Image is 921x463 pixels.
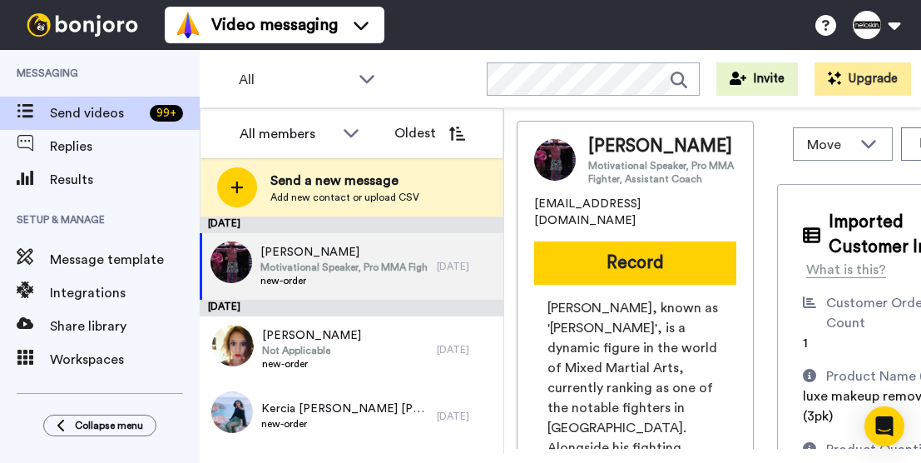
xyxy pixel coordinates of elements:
[382,117,478,150] button: Oldest
[211,391,253,433] img: d5b44c77-d7ac-4ce0-a67c-1a82d8605358.jpg
[806,260,886,280] div: What is this?
[261,401,428,417] span: Kercia [PERSON_NAME] [PERSON_NAME]
[437,410,495,423] div: [DATE]
[50,137,200,157] span: Replies
[20,13,145,37] img: bj-logo-header-white.svg
[437,343,495,356] div: [DATE]
[716,62,798,96] button: Invite
[239,70,350,90] span: All
[864,406,904,446] div: Open Intercom Messenger
[588,134,742,159] span: [PERSON_NAME]
[534,139,576,181] img: Image of Nicholas Whitehead
[262,344,361,357] span: Not Applicable
[260,274,428,287] span: new-order
[175,12,201,38] img: vm-color.svg
[807,135,852,155] span: Move
[260,261,428,274] span: Motivational Speaker, Pro MMA Fighter, Assistant Coach
[534,241,736,285] button: Record
[150,105,183,122] div: 99 +
[212,325,254,366] img: ccb71f35-6225-4c85-911c-12bbacd7b10d.jpg
[200,217,503,233] div: [DATE]
[588,159,742,186] span: Motivational Speaker, Pro MMA Fighter, Assistant Coach
[50,283,200,303] span: Integrations
[210,241,252,283] img: 23f954af-f140-4a42-9dde-4885af0ea072.jpg
[270,191,419,204] span: Add new contact or upload CSV
[262,327,361,344] span: [PERSON_NAME]
[50,250,200,270] span: Message template
[211,13,338,37] span: Video messaging
[260,244,428,261] span: [PERSON_NAME]
[534,196,736,229] span: [EMAIL_ADDRESS][DOMAIN_NAME]
[50,350,200,370] span: Workspaces
[43,415,156,436] button: Collapse menu
[262,357,361,371] span: new-order
[50,170,200,190] span: Results
[50,103,143,123] span: Send videos
[803,336,808,350] span: 1
[815,62,911,96] button: Upgrade
[261,417,428,431] span: new-order
[270,171,419,191] span: Send a new message
[75,419,143,432] span: Collapse menu
[437,260,495,273] div: [DATE]
[50,316,200,336] span: Share library
[240,124,334,144] div: All members
[200,300,503,316] div: [DATE]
